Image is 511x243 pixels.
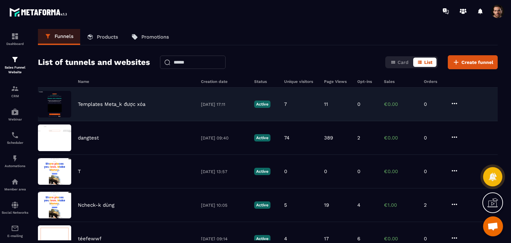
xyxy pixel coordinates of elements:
button: Card [387,58,413,67]
p: Active [254,235,270,242]
p: 0 [357,168,360,174]
p: T [78,168,81,174]
p: 0 [424,135,444,141]
p: €0.00 [384,168,417,174]
a: emailemailE-mailing [2,219,28,243]
p: Active [254,168,270,175]
a: Products [80,29,125,45]
button: List [413,58,436,67]
h6: Status [254,79,277,84]
h6: Page Views [324,79,351,84]
img: scheduler [11,131,19,139]
p: €0.00 [384,236,417,242]
img: formation [11,56,19,64]
h6: Opt-ins [357,79,377,84]
img: image [38,192,71,218]
p: 0 [324,168,327,174]
p: 2 [424,202,444,208]
p: 74 [284,135,289,141]
button: Create funnel [448,55,498,69]
p: [DATE] 09:14 [201,236,248,241]
img: formation [11,32,19,40]
p: Products [97,34,118,40]
p: Webinar [2,118,28,121]
a: social-networksocial-networkSocial Networks [2,196,28,219]
p: 11 [324,101,328,107]
p: Social Networks [2,211,28,214]
p: Funnels [55,33,74,39]
h6: Name [78,79,194,84]
img: image [38,158,71,185]
p: Promotions [141,34,169,40]
p: 0 [284,168,287,174]
p: E-mailing [2,234,28,238]
p: Active [254,134,270,141]
h6: Unique visitors [284,79,317,84]
p: Templates Meta_k được xóa [78,101,145,107]
a: formationformationDashboard [2,27,28,51]
h6: Sales [384,79,417,84]
p: 17 [324,236,329,242]
p: 2 [357,135,360,141]
a: formationformationSales Funnel Website [2,51,28,80]
p: 0 [424,101,444,107]
p: [DATE] 10:05 [201,203,248,208]
span: Create funnel [461,59,493,66]
p: téefewwf [78,236,101,242]
img: automations [11,108,19,116]
img: email [11,224,19,232]
p: Scheduler [2,141,28,144]
a: schedulerschedulerScheduler [2,126,28,149]
p: 6 [357,236,360,242]
p: 389 [324,135,333,141]
p: Sales Funnel Website [2,65,28,75]
span: Card [398,60,409,65]
p: Active [254,201,270,209]
img: logo [9,6,69,18]
img: social-network [11,201,19,209]
img: formation [11,85,19,93]
a: Funnels [38,29,80,45]
a: automationsautomationsWebinar [2,103,28,126]
h6: Creation date [201,79,248,84]
p: €0.00 [384,101,417,107]
p: 19 [324,202,329,208]
p: [DATE] 09:40 [201,135,248,140]
p: dangtest [78,135,99,141]
p: CRM [2,94,28,98]
p: [DATE] 17:11 [201,102,248,107]
a: automationsautomationsAutomations [2,149,28,173]
img: image [38,124,71,151]
p: 4 [284,236,287,242]
p: €1.00 [384,202,417,208]
a: formationformationCRM [2,80,28,103]
a: Promotions [125,29,176,45]
a: automationsautomationsMember area [2,173,28,196]
p: Ncheck-k dùng [78,202,114,208]
img: automations [11,178,19,186]
p: €0.00 [384,135,417,141]
p: [DATE] 13:57 [201,169,248,174]
p: 0 [424,168,444,174]
p: Dashboard [2,42,28,46]
h2: List of tunnels and websites [38,56,150,69]
img: image [38,91,71,118]
p: Automations [2,164,28,168]
p: 7 [284,101,287,107]
p: 4 [357,202,360,208]
p: Active [254,101,270,108]
span: List [424,60,432,65]
div: Mở cuộc trò chuyện [483,216,503,236]
p: Member area [2,187,28,191]
img: automations [11,154,19,162]
p: 5 [284,202,287,208]
p: 0 [357,101,360,107]
h6: Orders [424,79,444,84]
p: 0 [424,236,444,242]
